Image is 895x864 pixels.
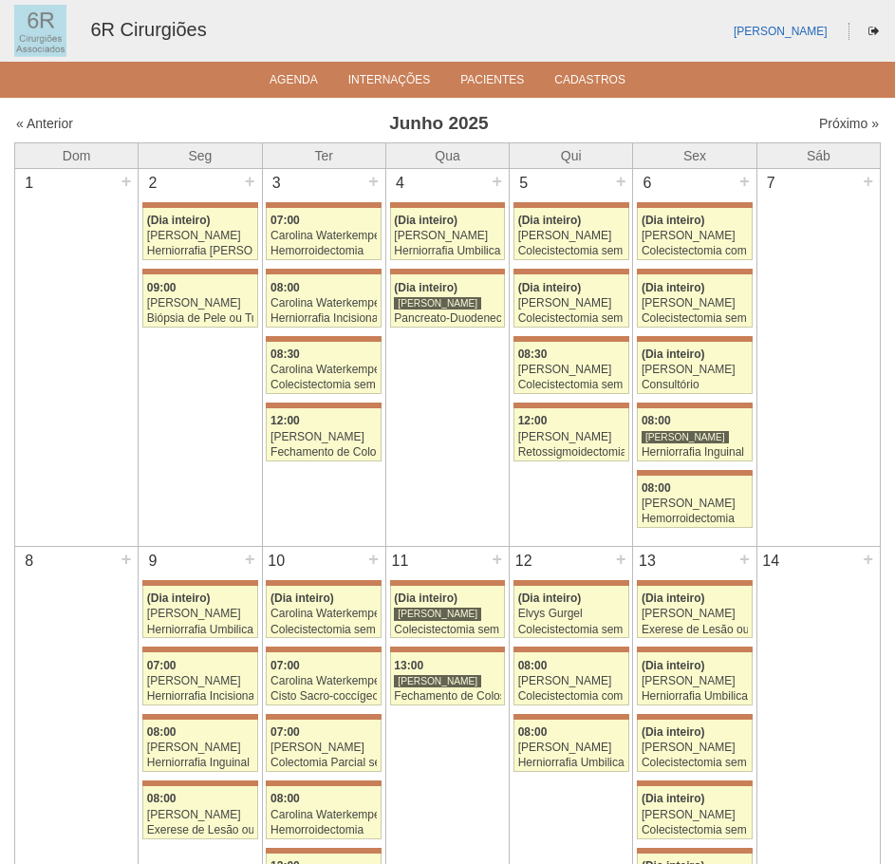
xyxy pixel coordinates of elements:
[147,281,177,294] span: 09:00
[270,792,300,805] span: 08:00
[642,498,748,510] div: [PERSON_NAME]
[868,26,879,37] i: Sair
[266,336,382,342] div: Key: Maria Braido
[15,547,43,575] div: 8
[394,659,423,672] span: 13:00
[757,169,785,197] div: 7
[637,470,753,476] div: Key: Maria Braido
[266,647,382,652] div: Key: Maria Braido
[139,169,166,197] div: 2
[142,780,258,786] div: Key: Maria Braido
[263,547,290,575] div: 10
[390,208,506,260] a: (Dia inteiro) [PERSON_NAME] Herniorrafia Umbilical
[119,547,135,572] div: +
[262,142,385,168] th: Ter
[386,169,414,197] div: 4
[15,169,43,197] div: 1
[513,403,629,408] div: Key: Maria Braido
[266,580,382,586] div: Key: Maria Braido
[270,73,318,92] a: Agenda
[513,714,629,720] div: Key: Maria Braido
[270,431,377,443] div: [PERSON_NAME]
[633,547,661,575] div: 13
[757,547,785,575] div: 14
[147,624,253,636] div: Herniorrafia Umbilical
[147,757,253,769] div: Herniorrafia Inguinal Direita
[266,786,382,838] a: 08:00 Carolina Waterkemper Hemorroidectomia
[637,580,753,586] div: Key: Maria Braido
[642,414,671,427] span: 08:00
[642,379,748,391] div: Consultório
[860,547,876,572] div: +
[348,73,431,92] a: Internações
[266,403,382,408] div: Key: Maria Braido
[642,792,705,805] span: (Dia inteiro)
[394,230,500,242] div: [PERSON_NAME]
[266,408,382,460] a: 12:00 [PERSON_NAME] Fechamento de Colostomia ou Enterostomia
[266,269,382,274] div: Key: Maria Braido
[390,274,506,327] a: (Dia inteiro) [PERSON_NAME] Pancreato-Duodenectomia com Linfadenectomia
[270,608,377,620] div: Carolina Waterkemper
[510,169,537,197] div: 5
[142,580,258,586] div: Key: Maria Braido
[266,202,382,208] div: Key: Maria Braido
[642,742,748,754] div: [PERSON_NAME]
[147,742,253,754] div: [PERSON_NAME]
[270,675,377,687] div: Carolina Waterkemper
[365,547,382,572] div: +
[266,652,382,704] a: 07:00 Carolina Waterkemper Cisto Sacro-coccígeo - Cirurgia
[518,446,625,459] div: Retossigmoidectomia Abdominal
[394,607,481,621] div: [PERSON_NAME]
[390,652,506,704] a: 13:00 [PERSON_NAME] Fechamento de Colostomia ou Enterostomia
[637,202,753,208] div: Key: Maria Braido
[270,364,377,376] div: Carolina Waterkemper
[266,586,382,638] a: (Dia inteiro) Carolina Waterkemper Colecistectomia sem Colangiografia VL
[637,408,753,460] a: 08:00 [PERSON_NAME] Herniorrafia Inguinal Direita
[266,342,382,394] a: 08:30 Carolina Waterkemper Colecistectomia sem Colangiografia VL
[147,608,253,620] div: [PERSON_NAME]
[394,296,481,310] div: [PERSON_NAME]
[518,431,625,443] div: [PERSON_NAME]
[518,297,625,310] div: [PERSON_NAME]
[270,281,300,294] span: 08:00
[394,624,500,636] div: Colecistectomia sem Colangiografia
[270,624,377,636] div: Colecistectomia sem Colangiografia VL
[642,513,748,525] div: Hemorroidectomia
[142,652,258,704] a: 07:00 [PERSON_NAME] Herniorrafia Incisional
[270,824,377,836] div: Hemorroidectomia
[860,169,876,194] div: +
[642,608,748,620] div: [PERSON_NAME]
[518,245,625,257] div: Colecistectomia sem Colangiografia VL
[642,592,705,605] span: (Dia inteiro)
[637,208,753,260] a: (Dia inteiro) [PERSON_NAME] Colecistectomia com Colangiografia VL
[460,73,524,92] a: Pacientes
[737,169,753,194] div: +
[270,230,377,242] div: Carolina Waterkemper
[90,19,206,40] a: 6R Cirurgiões
[642,690,748,703] div: Herniorrafia Umbilical
[365,169,382,194] div: +
[642,364,748,376] div: [PERSON_NAME]
[518,624,625,636] div: Colecistectomia sem Colangiografia VL
[518,414,548,427] span: 12:00
[270,725,300,739] span: 07:00
[613,169,629,194] div: +
[142,269,258,274] div: Key: Maria Braido
[642,446,748,459] div: Herniorrafia Inguinal Direita
[518,659,548,672] span: 08:00
[513,720,629,772] a: 08:00 [PERSON_NAME] Herniorrafia Umbilical
[142,786,258,838] a: 08:00 [PERSON_NAME] Exerese de Lesão ou Tumor de Pele
[518,757,625,769] div: Herniorrafia Umbilical
[270,809,377,821] div: Carolina Waterkemper
[385,142,509,168] th: Qua
[642,214,705,227] span: (Dia inteiro)
[147,824,253,836] div: Exerese de Lesão ou Tumor de Pele
[15,142,139,168] th: Dom
[266,780,382,786] div: Key: Maria Braido
[518,230,625,242] div: [PERSON_NAME]
[147,312,253,325] div: Biópsia de Pele ou Tumor Superficial
[223,110,655,138] h3: Junho 2025
[513,202,629,208] div: Key: Maria Braido
[518,312,625,325] div: Colecistectomia sem Colangiografia
[513,342,629,394] a: 08:30 [PERSON_NAME] Colecistectomia sem Colangiografia VL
